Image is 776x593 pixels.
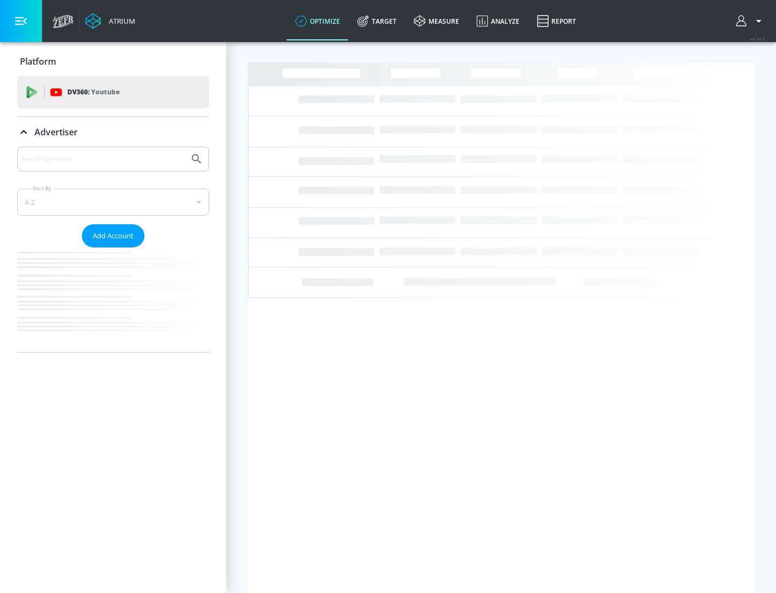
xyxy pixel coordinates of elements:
a: measure [405,2,468,40]
nav: list of Advertiser [17,247,209,352]
div: Platform [17,46,209,77]
div: A-Z [17,189,209,216]
p: Youtube [91,86,120,98]
button: Add Account [82,224,144,247]
a: Analyze [468,2,528,40]
label: Sort By [31,185,54,192]
span: v 4.24.0 [750,36,765,42]
a: Atrium [85,13,135,29]
input: Search by name [22,152,185,166]
a: Report [528,2,585,40]
div: Atrium [105,16,135,26]
div: Advertiser [17,147,209,352]
a: Target [349,2,405,40]
div: Advertiser [17,117,209,147]
div: DV360: Youtube [17,76,209,108]
span: Add Account [93,230,134,242]
a: optimize [287,2,349,40]
p: DV360: [67,86,120,98]
p: Advertiser [34,126,78,138]
p: Platform [20,56,56,67]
